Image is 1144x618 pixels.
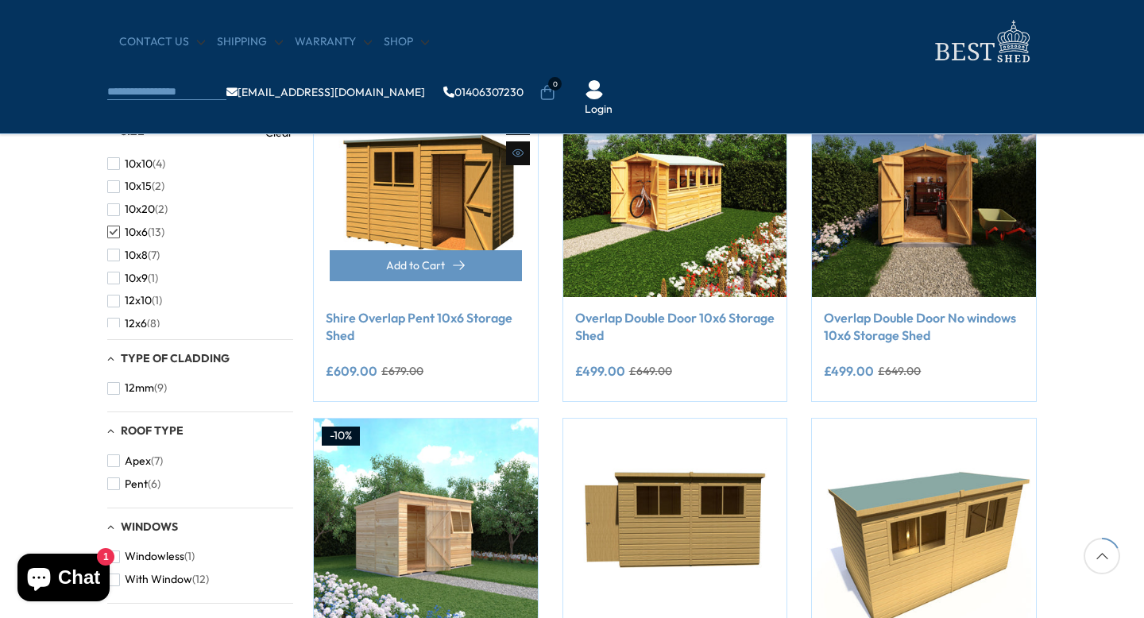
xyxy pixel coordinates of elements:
[125,272,148,285] span: 10x9
[152,180,164,193] span: (2)
[155,203,168,216] span: (2)
[107,377,167,400] button: 12mm
[107,450,163,473] button: Apex
[121,423,184,438] span: Roof Type
[148,477,160,491] span: (6)
[107,267,158,290] button: 10x9
[152,294,162,307] span: (1)
[125,180,152,193] span: 10x15
[125,226,148,239] span: 10x6
[125,550,184,563] span: Windowless
[585,102,613,118] a: Login
[125,249,148,262] span: 10x8
[384,34,429,50] a: Shop
[107,244,160,267] button: 10x8
[125,294,152,307] span: 12x10
[330,250,522,281] button: Add to Cart
[13,554,114,605] inbox-online-store-chat: Shopify online store chat
[192,573,209,586] span: (12)
[629,365,672,377] del: £649.00
[443,87,524,98] a: 01406307230
[107,473,160,496] button: Pent
[226,87,425,98] a: [EMAIL_ADDRESS][DOMAIN_NAME]
[295,34,372,50] a: Warranty
[539,85,555,101] a: 0
[585,80,604,99] img: User Icon
[381,365,423,377] del: £679.00
[107,198,168,221] button: 10x20
[125,573,192,586] span: With Window
[575,365,625,377] ins: £499.00
[107,568,209,591] button: With Window
[322,427,360,446] div: -10%
[107,175,164,198] button: 10x15
[148,249,160,262] span: (7)
[121,351,230,365] span: Type of Cladding
[386,260,445,271] span: Add to Cart
[148,272,158,285] span: (1)
[125,381,154,395] span: 12mm
[125,157,153,171] span: 10x10
[107,289,162,312] button: 12x10
[151,454,163,468] span: (7)
[314,73,538,297] img: Shire Overlap Pent 10x6 Storage Shed - Best Shed
[824,365,874,377] ins: £499.00
[148,226,164,239] span: (13)
[326,309,526,345] a: Shire Overlap Pent 10x6 Storage Shed
[107,221,164,244] button: 10x6
[107,312,160,335] button: 12x6
[326,365,377,377] ins: £609.00
[154,381,167,395] span: (9)
[878,365,921,377] del: £649.00
[125,317,147,330] span: 12x6
[824,309,1024,345] a: Overlap Double Door No windows 10x6 Storage Shed
[107,153,165,176] button: 10x10
[926,16,1037,68] img: logo
[121,520,178,534] span: Windows
[125,203,155,216] span: 10x20
[125,477,148,491] span: Pent
[153,157,165,171] span: (4)
[184,550,195,563] span: (1)
[125,454,151,468] span: Apex
[147,317,160,330] span: (8)
[575,309,775,345] a: Overlap Double Door 10x6 Storage Shed
[107,545,195,568] button: Windowless
[119,34,205,50] a: CONTACT US
[217,34,283,50] a: Shipping
[548,77,562,91] span: 0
